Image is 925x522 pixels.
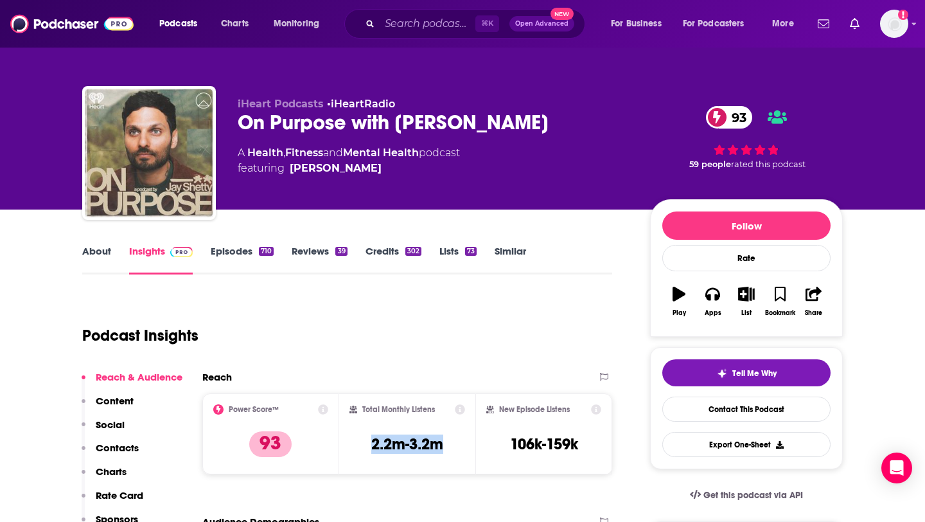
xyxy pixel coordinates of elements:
[82,326,198,345] h1: Podcast Insights
[274,15,319,33] span: Monitoring
[211,245,274,274] a: Episodes710
[662,432,831,457] button: Export One-Sheet
[881,453,912,483] div: Open Intercom Messenger
[732,368,777,379] span: Tell Me Why
[898,10,908,20] svg: Add a profile image
[696,278,729,325] button: Apps
[82,419,125,442] button: Social
[731,159,806,169] span: rated this podcast
[96,395,134,407] p: Content
[371,435,443,454] h3: 2.2m-3.2m
[662,359,831,386] button: tell me why sparkleTell Me Why
[335,247,347,256] div: 39
[285,147,323,159] a: Fitness
[96,419,125,431] p: Social
[509,16,574,32] button: Open AdvancedNew
[96,442,139,454] p: Contacts
[96,489,143,501] p: Rate Card
[880,10,908,38] img: User Profile
[689,159,731,169] span: 59 people
[159,15,197,33] span: Podcasts
[765,309,795,317] div: Bookmark
[475,15,499,32] span: ⌘ K
[551,8,574,20] span: New
[327,98,395,110] span: •
[680,480,813,511] a: Get this podcast via API
[290,161,382,176] a: Jay Shetty
[662,245,831,271] div: Rate
[510,435,578,454] h3: 106k-159k
[331,98,395,110] a: iHeartRadio
[129,245,193,274] a: InsightsPodchaser Pro
[763,278,797,325] button: Bookmark
[705,309,721,317] div: Apps
[741,309,752,317] div: List
[703,490,803,501] span: Get this podcast via API
[249,431,292,457] p: 93
[238,98,324,110] span: iHeart Podcasts
[797,278,831,325] button: Share
[465,247,477,256] div: 73
[229,405,279,414] h2: Power Score™
[772,15,794,33] span: More
[439,245,477,274] a: Lists73
[150,14,214,34] button: open menu
[96,465,127,478] p: Charts
[719,106,753,129] span: 93
[674,14,763,34] button: open menu
[82,489,143,513] button: Rate Card
[880,10,908,38] button: Show profile menu
[82,442,139,465] button: Contacts
[213,14,256,34] a: Charts
[292,245,347,274] a: Reviews39
[495,245,526,274] a: Similar
[265,14,336,34] button: open menu
[82,371,182,395] button: Reach & Audience
[813,13,834,35] a: Show notifications dropdown
[238,145,460,176] div: A podcast
[683,15,744,33] span: For Podcasters
[343,147,419,159] a: Mental Health
[366,245,421,274] a: Credits302
[202,371,232,383] h2: Reach
[259,247,274,256] div: 710
[662,397,831,422] a: Contact This Podcast
[82,395,134,419] button: Content
[82,465,127,489] button: Charts
[650,98,843,177] div: 93 59 peoplerated this podcast
[323,147,343,159] span: and
[880,10,908,38] span: Logged in as AutumnKatie
[96,371,182,383] p: Reach & Audience
[238,161,460,176] span: featuring
[673,309,686,317] div: Play
[10,12,134,36] img: Podchaser - Follow, Share and Rate Podcasts
[662,278,696,325] button: Play
[247,147,283,159] a: Health
[717,368,727,379] img: tell me why sparkle
[362,405,435,414] h2: Total Monthly Listens
[602,14,678,34] button: open menu
[611,15,662,33] span: For Business
[357,9,597,39] div: Search podcasts, credits, & more...
[662,212,831,240] button: Follow
[499,405,570,414] h2: New Episode Listens
[82,245,111,274] a: About
[763,14,810,34] button: open menu
[706,106,753,129] a: 93
[85,89,213,217] img: On Purpose with Jay Shetty
[221,15,249,33] span: Charts
[405,247,421,256] div: 302
[170,247,193,257] img: Podchaser Pro
[283,147,285,159] span: ,
[380,14,475,34] input: Search podcasts, credits, & more...
[515,21,568,27] span: Open Advanced
[805,309,822,317] div: Share
[730,278,763,325] button: List
[845,13,865,35] a: Show notifications dropdown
